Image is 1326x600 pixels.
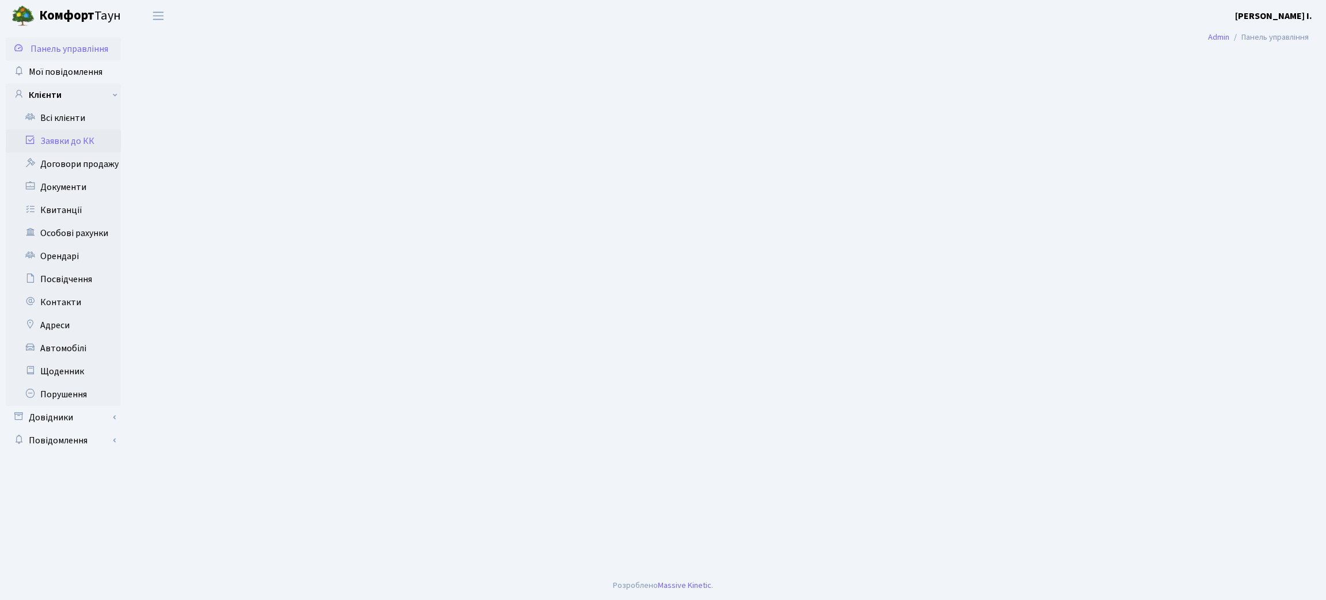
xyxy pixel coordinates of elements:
a: Автомобілі [6,337,121,360]
a: Повідомлення [6,429,121,452]
a: Щоденник [6,360,121,383]
button: Переключити навігацію [144,6,173,25]
a: Квитанції [6,199,121,222]
a: Клієнти [6,83,121,107]
span: Мої повідомлення [29,66,102,78]
a: Massive Kinetic [658,579,711,591]
a: Довідники [6,406,121,429]
a: Договори продажу [6,153,121,176]
b: [PERSON_NAME] І. [1235,10,1312,22]
a: Всі клієнти [6,107,121,130]
a: [PERSON_NAME] І. [1235,9,1312,23]
li: Панель управління [1229,31,1309,44]
a: Мої повідомлення [6,60,121,83]
a: Порушення [6,383,121,406]
img: logo.png [12,5,35,28]
a: Заявки до КК [6,130,121,153]
a: Панель управління [6,37,121,60]
span: Панель управління [31,43,108,55]
a: Admin [1208,31,1229,43]
a: Документи [6,176,121,199]
a: Особові рахунки [6,222,121,245]
a: Адреси [6,314,121,337]
b: Комфорт [39,6,94,25]
a: Посвідчення [6,268,121,291]
a: Контакти [6,291,121,314]
a: Орендарі [6,245,121,268]
div: Розроблено . [613,579,713,592]
span: Таун [39,6,121,26]
nav: breadcrumb [1191,25,1326,50]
